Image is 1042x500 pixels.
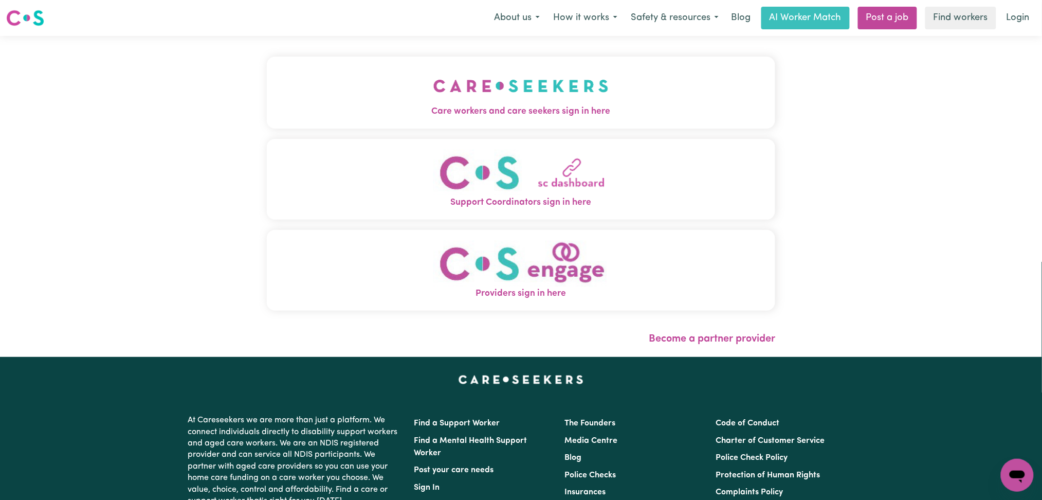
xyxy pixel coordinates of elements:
img: Careseekers logo [6,9,44,27]
button: Care workers and care seekers sign in here [267,57,776,129]
a: Become a partner provider [649,334,775,344]
a: Careseekers home page [459,376,583,384]
a: Login [1000,7,1036,29]
button: Support Coordinators sign in here [267,139,776,220]
button: How it works [546,7,624,29]
a: Insurances [565,488,606,496]
a: Code of Conduct [716,419,779,427]
a: The Founders [565,419,616,427]
a: Blog [565,454,582,462]
a: Sign In [414,484,440,492]
a: Blog [725,7,757,29]
button: Providers sign in here [267,230,776,311]
span: Providers sign in here [267,287,776,300]
span: Care workers and care seekers sign in here [267,105,776,118]
a: Media Centre [565,437,618,445]
a: Police Checks [565,471,616,479]
a: Charter of Customer Service [716,437,825,445]
button: About us [487,7,546,29]
a: Protection of Human Rights [716,471,820,479]
a: AI Worker Match [761,7,850,29]
a: Post a job [858,7,917,29]
a: Police Check Policy [716,454,788,462]
a: Find a Support Worker [414,419,500,427]
a: Complaints Policy [716,488,783,496]
iframe: Button to launch messaging window [1001,459,1034,492]
span: Support Coordinators sign in here [267,196,776,209]
a: Find workers [925,7,996,29]
a: Post your care needs [414,466,494,474]
a: Careseekers logo [6,6,44,30]
button: Safety & resources [624,7,725,29]
a: Find a Mental Health Support Worker [414,437,527,457]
